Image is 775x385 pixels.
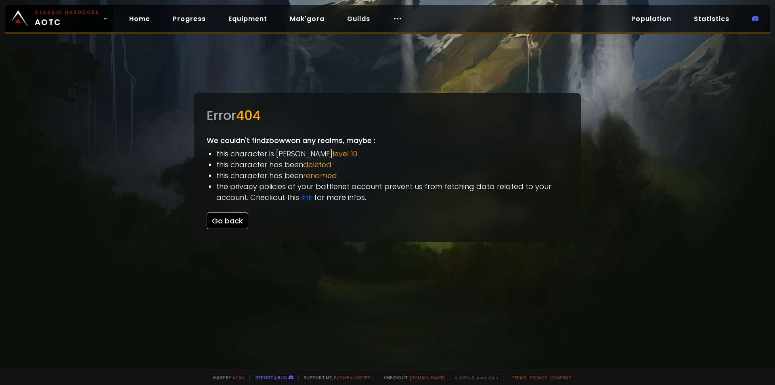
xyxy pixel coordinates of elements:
[207,106,568,125] div: Error
[208,374,245,381] span: Made by
[283,11,331,27] a: Mak'gora
[5,5,113,32] a: Classic HardcoreAOTC
[303,170,337,181] span: renamed
[35,9,99,16] small: Classic Hardcore
[301,192,312,202] a: link
[207,216,248,226] a: Go back
[222,11,274,27] a: Equipment
[256,374,287,381] a: Report a bug
[303,160,331,170] span: deleted
[530,374,547,381] a: Privacy
[166,11,212,27] a: Progress
[232,374,245,381] a: a fan
[216,181,568,203] li: the privacy policies of your battlenet account prevent us from fetching data related to your acco...
[410,374,445,381] a: [DOMAIN_NAME]
[123,11,157,27] a: Home
[216,148,568,159] li: this character is [PERSON_NAME]
[450,374,498,381] span: v. d752d5 - production
[550,374,572,381] a: Consent
[341,11,377,27] a: Guilds
[333,149,357,159] span: level 10
[236,106,261,124] span: 404
[216,159,568,170] li: this character has been
[625,11,678,27] a: Population
[687,11,736,27] a: Statistics
[194,93,581,242] div: We couldn't find zboww on any realms, maybe :
[216,170,568,181] li: this character has been
[35,9,99,28] span: AOTC
[511,374,526,381] a: Terms
[298,374,374,381] span: Support me,
[334,374,374,381] a: Buy me a coffee
[207,212,248,229] button: Go back
[379,374,445,381] span: Checkout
